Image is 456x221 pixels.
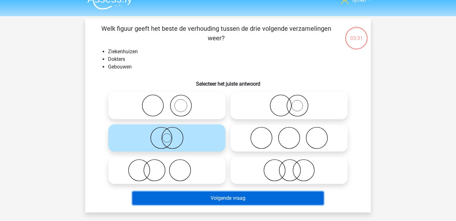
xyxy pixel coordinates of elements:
h6: Selecteer het juiste antwoord [95,76,361,87]
div: 03:31 [345,26,368,42]
li: Dokters [108,55,361,63]
button: Volgende vraag [132,192,324,205]
li: Gebouwen [108,63,361,71]
p: Welk figuur geeft het beste de verhouding tussen de drie volgende verzamelingen weer? [95,24,337,43]
li: Ziekenhuizen [108,48,361,55]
